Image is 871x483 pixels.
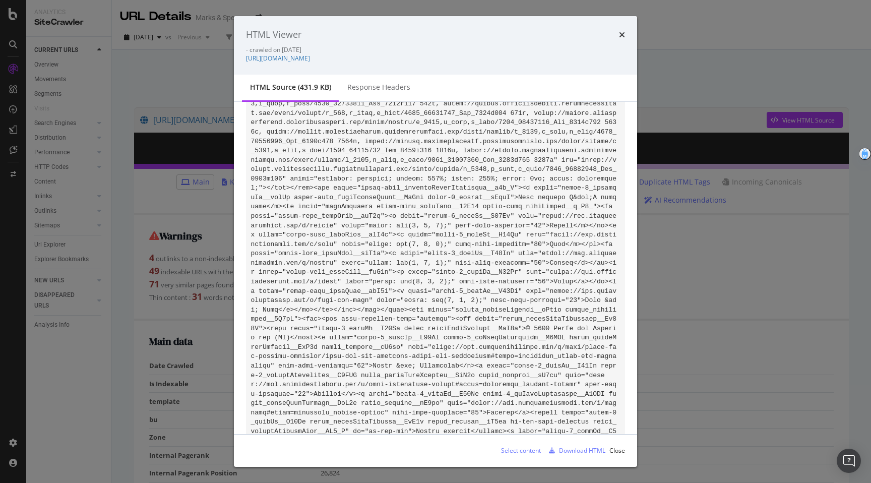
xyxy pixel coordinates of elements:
div: times [619,28,625,41]
div: Response Headers [347,82,410,92]
button: Close [609,443,625,459]
div: Open Intercom Messenger [837,449,861,473]
div: Download HTML [559,446,605,455]
div: Close [609,446,625,455]
div: Select content [501,446,541,455]
a: [URL][DOMAIN_NAME] [246,54,310,63]
button: Download HTML [545,443,605,459]
div: HTML source (431.9 KB) [250,82,331,92]
div: modal [234,16,637,467]
button: Select content [493,443,541,459]
div: HTML Viewer [246,28,301,41]
div: - crawled on [DATE] [246,45,625,54]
